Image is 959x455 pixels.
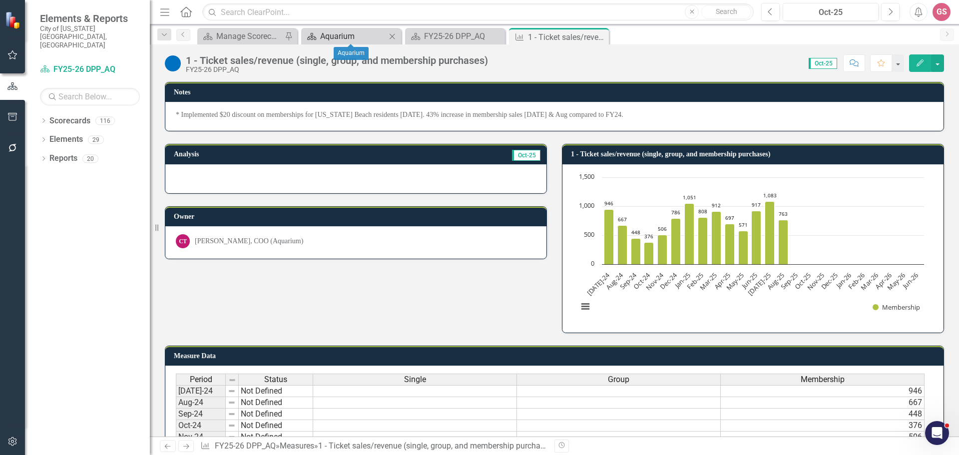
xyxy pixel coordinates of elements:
[40,64,140,75] a: FY25-26 DPP_AQ
[685,203,694,264] path: Jan-25, 1,051. Membership.
[585,270,612,297] text: [DATE]-24
[195,236,303,246] div: [PERSON_NAME], COO (Aquarium)
[88,135,104,144] div: 29
[604,200,613,207] text: 946
[765,201,775,264] path: Jul-25, 1,083. Membership.
[320,30,386,42] div: Aquarium
[631,238,641,264] path: Sep-24, 448. Membership.
[512,150,540,161] span: Oct-25
[186,55,488,66] div: 1 - Ticket sales/revenue (single, group, and membership purchases)
[644,233,653,240] text: 376
[698,217,708,264] path: Feb-25, 808. Membership.
[228,410,236,418] img: 8DAGhfEEPCf229AAAAAElFTkSuQmCC
[280,441,314,451] a: Measures
[819,271,840,291] text: Dec-25
[698,271,719,292] text: Mar-25
[716,7,737,15] span: Search
[846,271,867,291] text: Feb-26
[591,259,594,268] text: 0
[176,420,226,432] td: Oct-24
[671,218,681,264] path: Dec-24, 786. Membership.
[571,150,939,158] h3: 1 - Ticket sales/revenue (single, group, and membership purchases)
[618,270,639,291] text: Sep-24
[174,213,541,220] h3: Owner
[712,211,721,264] path: Mar-25, 912. Membership.
[672,271,692,291] text: Jan-25
[779,210,788,217] text: 763
[618,225,627,264] path: Aug-24, 667. Membership.
[216,30,282,42] div: Manage Scorecards
[174,150,344,158] h3: Analysis
[584,230,594,239] text: 500
[925,421,949,445] iframe: Intercom live chat
[304,30,386,42] a: Aquarium
[644,270,665,292] text: Nov-24
[176,110,933,120] p: * Implemented $20 discount on memberships for [US_STATE] Beach residents [DATE]. 43% increase in ...
[933,3,951,21] div: GS
[573,172,929,322] svg: Interactive chart
[786,6,875,18] div: Oct-25
[752,201,761,208] text: 917
[671,209,680,216] text: 786
[793,271,813,291] text: Oct-25
[176,397,226,409] td: Aug-24
[318,441,555,451] div: 1 - Ticket sales/revenue (single, group, and membership purchases)
[604,270,625,291] text: Aug-24
[683,194,696,201] text: 1,051
[739,231,748,264] path: May-25, 571. Membership.
[604,209,614,264] path: Jul-24, 946. Membership.
[424,30,502,42] div: FY25-26 DPP_AQ
[873,303,920,312] button: Show Membership
[859,271,880,292] text: Mar-26
[239,420,313,432] td: Not Defined
[174,88,939,96] h3: Notes
[701,5,751,19] button: Search
[334,47,369,60] div: Aquarium
[658,235,667,264] path: Nov-24, 506. Membership.
[228,387,236,395] img: 8DAGhfEEPCf229AAAAAElFTkSuQmCC
[658,225,667,232] text: 506
[725,214,734,221] text: 697
[746,271,773,297] text: [DATE]-25
[779,271,799,291] text: Sep-25
[805,271,826,292] text: Nov-25
[725,224,735,264] path: Apr-25, 697. Membership.
[752,211,761,264] path: Jun-25, 917. Membership.
[833,271,853,291] text: Jan-26
[228,399,236,407] img: 8DAGhfEEPCf229AAAAAElFTkSuQmCC
[573,172,933,322] div: Chart. Highcharts interactive chart.
[779,220,788,264] path: Aug-25, 763. Membership.
[765,271,786,292] text: Aug-25
[40,24,140,49] small: City of [US_STATE][GEOGRAPHIC_DATA], [GEOGRAPHIC_DATA]
[40,88,140,105] input: Search Below...
[228,376,236,384] img: 8DAGhfEEPCf229AAAAAElFTkSuQmCC
[721,420,925,432] td: 376
[228,433,236,441] img: 8DAGhfEEPCf229AAAAAElFTkSuQmCC
[264,375,287,384] span: Status
[186,66,488,73] div: FY25-26 DPP_AQ
[579,172,594,181] text: 1,500
[165,55,181,71] img: No Target Established
[239,432,313,443] td: Not Defined
[685,271,705,291] text: Feb-25
[809,58,837,69] span: Oct-25
[885,271,907,292] text: May-26
[724,271,746,292] text: May-25
[5,11,22,29] img: ClearPoint Strategy
[763,192,777,199] text: 1,083
[608,375,629,384] span: Group
[239,385,313,397] td: Not Defined
[176,409,226,420] td: Sep-24
[739,271,759,291] text: Jun-25
[40,12,140,24] span: Elements & Reports
[873,271,893,291] text: Apr-26
[202,3,754,21] input: Search ClearPoint...
[239,397,313,409] td: Not Defined
[712,202,721,209] text: 912
[721,385,925,397] td: 946
[176,385,226,397] td: [DATE]-24
[404,375,426,384] span: Single
[215,441,276,451] a: FY25-26 DPP_AQ
[176,432,226,443] td: Nov-24
[721,432,925,443] td: 506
